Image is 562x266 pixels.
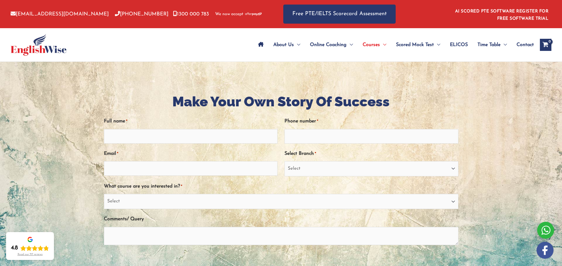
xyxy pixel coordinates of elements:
nav: Site Navigation: Main Menu [253,34,534,55]
div: Rating: 4.8 out of 5 [11,244,49,252]
span: We now accept [215,11,243,17]
img: white-facebook.png [537,242,554,259]
label: What course are you interested in? [104,181,182,191]
label: Comments/ Query [104,214,144,224]
span: Menu Toggle [347,34,353,55]
div: Read our 717 reviews [18,253,43,256]
h1: Make Your Own Story Of Success [104,92,458,111]
span: About Us [273,34,294,55]
a: View Shopping Cart, empty [540,39,551,51]
label: Phone number [284,116,318,126]
a: Free PTE/IELTS Scorecard Assessment [283,5,396,24]
label: Select Branch [284,149,316,159]
a: ELICOS [445,34,473,55]
span: Scored Mock Test [396,34,434,55]
span: Menu Toggle [434,34,440,55]
a: Scored Mock TestMenu Toggle [391,34,445,55]
a: AI SCORED PTE SOFTWARE REGISTER FOR FREE SOFTWARE TRIAL [455,9,549,21]
aside: Header Widget 1 [451,4,551,24]
a: [PHONE_NUMBER] [115,12,168,17]
a: Contact [512,34,534,55]
span: Contact [517,34,534,55]
span: ELICOS [450,34,468,55]
span: Time Table [477,34,500,55]
a: Online CoachingMenu Toggle [305,34,358,55]
a: CoursesMenu Toggle [358,34,391,55]
span: Courses [363,34,380,55]
img: cropped-ew-logo [11,34,67,56]
a: [EMAIL_ADDRESS][DOMAIN_NAME] [11,12,109,17]
label: Email [104,149,118,159]
span: Online Coaching [310,34,347,55]
img: Afterpay-Logo [245,12,262,16]
span: Menu Toggle [294,34,300,55]
span: Menu Toggle [380,34,386,55]
a: 1300 000 783 [173,12,209,17]
div: 4.8 [11,244,18,252]
a: About UsMenu Toggle [268,34,305,55]
a: Time TableMenu Toggle [473,34,512,55]
span: Menu Toggle [500,34,507,55]
label: Full name [104,116,127,126]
